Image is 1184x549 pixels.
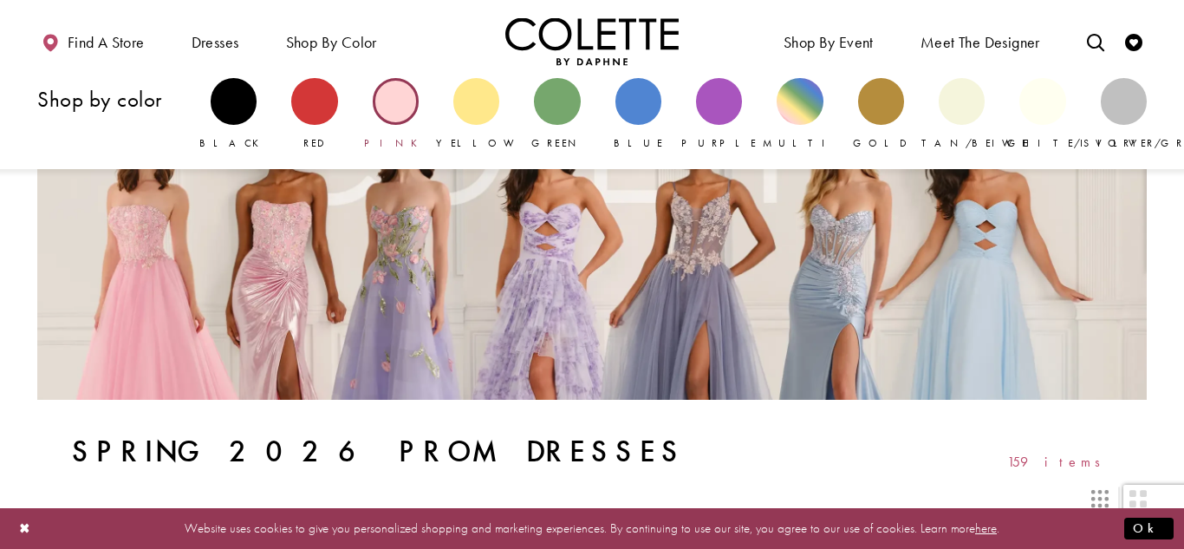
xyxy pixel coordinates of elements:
[921,34,1040,51] span: Meet the designer
[1121,17,1147,65] a: Check Wishlist
[853,136,908,150] span: Gold
[373,78,419,151] a: Pink
[187,17,244,65] span: Dresses
[192,34,239,51] span: Dresses
[1101,78,1147,151] a: Silver/Gray
[1007,454,1112,469] span: 159 items
[364,136,426,150] span: Pink
[1019,78,1065,151] a: White/Ivory
[1083,17,1109,65] a: Toggle search
[505,17,679,65] a: Visit Home Page
[614,136,663,150] span: Blue
[436,136,524,150] span: Yellow
[68,34,145,51] span: Find a store
[779,17,878,65] span: Shop By Event
[916,17,1044,65] a: Meet the designer
[453,78,499,151] a: Yellow
[784,34,874,51] span: Shop By Event
[939,78,985,151] a: Tan/Beige
[531,136,582,150] span: Green
[125,517,1059,540] p: Website uses cookies to give you personalized shopping and marketing experiences. By continuing t...
[505,17,679,65] img: Colette by Daphne
[681,136,756,150] span: Purple
[777,78,823,151] a: Multi
[763,136,837,150] span: Multi
[286,34,377,51] span: Shop by color
[534,78,580,151] a: Green
[858,78,904,151] a: Gold
[1091,490,1109,507] span: Switch layout to 3 columns
[291,78,337,151] a: Red
[211,78,257,151] a: Black
[615,78,661,151] a: Blue
[696,78,742,151] a: Purple
[303,136,326,150] span: Red
[10,513,40,544] button: Close Dialog
[921,136,1030,150] span: Tan/Beige
[199,136,268,150] span: Black
[27,480,1157,518] div: Layout Controls
[975,520,997,537] a: here
[72,435,686,469] h1: Spring 2026 Prom Dresses
[37,17,148,65] a: Find a store
[282,17,381,65] span: Shop by color
[37,88,193,111] h3: Shop by color
[1124,518,1174,539] button: Submit Dialog
[1002,136,1146,150] span: White/Ivory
